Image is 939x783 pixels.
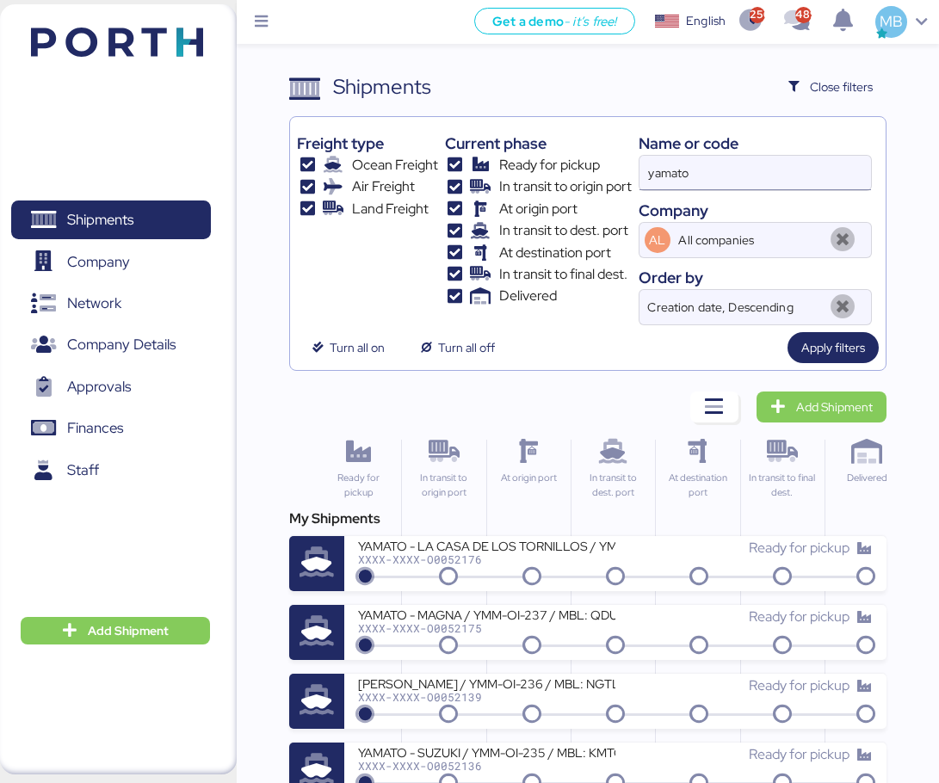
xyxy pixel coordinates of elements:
a: Staff [11,451,211,490]
span: Turn all on [330,337,385,358]
span: Network [67,291,121,316]
div: Delivered [832,471,902,485]
a: Finances [11,409,211,448]
button: Add Shipment [21,617,210,644]
div: YAMATO - MAGNA / YMM-OI-237 / MBL: QDUC25081282 / HBL: SLSA2508112 / LCL [358,607,615,621]
span: Close filters [810,77,873,97]
span: Land Freight [352,199,429,219]
div: English [686,12,726,30]
div: Order by [639,266,872,289]
span: Apply filters [801,337,865,358]
span: Shipments [67,207,133,232]
div: XXXX-XXXX-O0052176 [358,553,615,565]
div: Company [639,199,872,222]
div: Shipments [333,71,431,102]
span: MB [880,10,903,33]
a: Company Details [11,325,211,365]
span: In transit to dest. port [499,220,628,241]
button: Apply filters [788,332,879,363]
div: At destination port [663,471,732,500]
span: Staff [67,458,99,483]
div: YAMATO - SUZUKI / YMM-OI-235 / MBL: KMTCJKT5255572 / HBL: YIFFW0166695 / FCL [358,744,615,759]
button: Menu [247,8,276,37]
span: Finances [67,416,123,441]
span: Ready for pickup [749,745,849,763]
button: Turn all on [297,332,398,363]
span: Ready for pickup [499,155,600,176]
a: Add Shipment [757,391,886,422]
span: Ready for pickup [749,539,849,557]
span: In transit to final dest. [499,264,627,285]
span: Company Details [67,332,176,357]
a: Network [11,284,211,324]
div: Current phase [445,132,632,155]
div: At origin port [494,471,564,485]
div: Freight type [297,132,437,155]
div: XXXX-XXXX-O0052136 [358,760,615,772]
a: Shipments [11,200,211,240]
button: Turn all off [405,332,509,363]
a: Approvals [11,367,211,407]
span: Air Freight [352,176,415,197]
div: XXXX-XXXX-O0052175 [358,622,615,634]
span: Company [67,250,130,274]
input: AL [676,223,822,257]
span: Add Shipment [88,620,169,641]
div: YAMATO - LA CASA DE LOS TORNILLOS / YMM-OI-239 / MBL: KMTCHPH1722868 / HBL: YLVHS5094935 / FCL [358,538,615,552]
span: Ocean Freight [352,155,438,176]
span: AL [649,231,665,250]
a: Company [11,242,211,281]
div: My Shipments [289,509,886,529]
span: Ready for pickup [749,676,849,694]
span: At origin port [499,199,578,219]
div: Name or code [639,132,872,155]
button: Close filters [775,71,886,102]
div: Ready for pickup [324,471,394,500]
span: Approvals [67,374,131,399]
div: In transit to dest. port [578,471,648,500]
div: In transit to origin port [409,471,479,500]
span: In transit to origin port [499,176,632,197]
div: [PERSON_NAME] / YMM-OI-236 / MBL: NGTL7478133 / HBL: YTJTGI100100 / LCL [358,675,615,690]
span: Ready for pickup [749,607,849,626]
span: Delivered [499,286,557,306]
span: Add Shipment [796,397,873,417]
div: XXXX-XXXX-O0052139 [358,691,615,703]
span: At destination port [499,243,611,263]
span: Turn all off [438,337,495,358]
div: In transit to final dest. [748,471,818,500]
